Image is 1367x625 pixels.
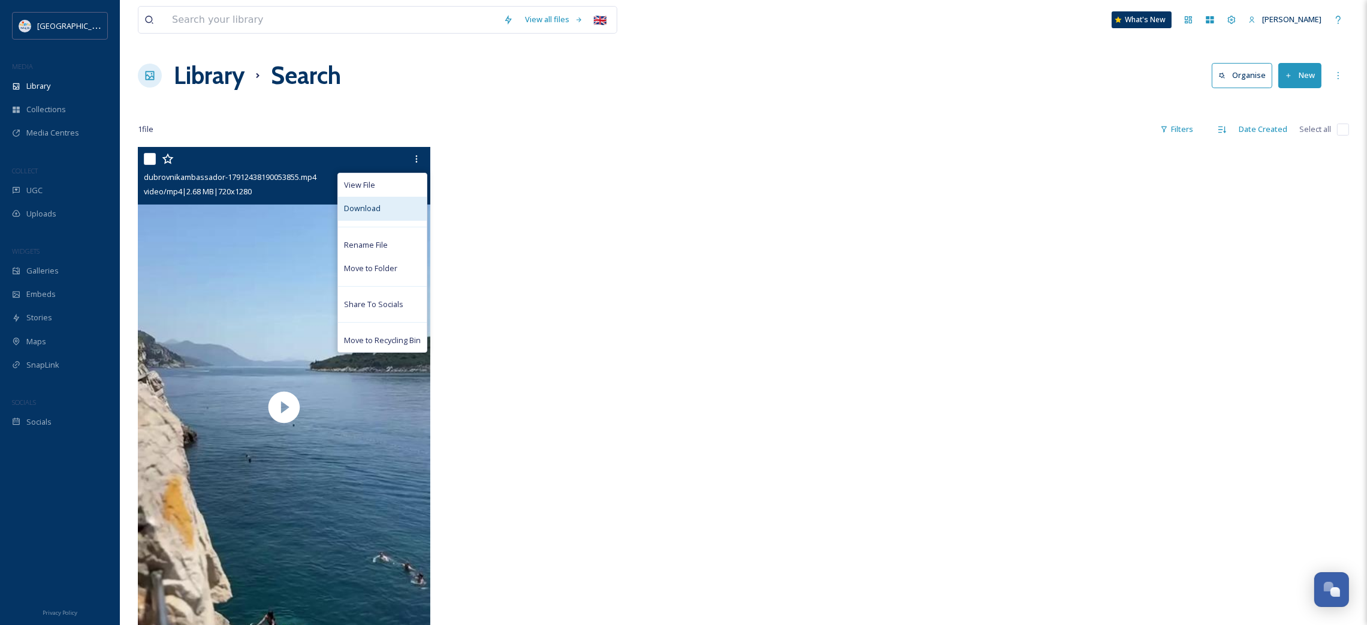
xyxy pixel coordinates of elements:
[26,185,43,196] span: UGC
[12,398,36,407] span: SOCIALS
[26,312,52,323] span: Stories
[43,605,77,619] a: Privacy Policy
[26,265,59,277] span: Galleries
[26,104,66,115] span: Collections
[1314,572,1349,607] button: Open Chat
[1154,118,1199,141] div: Filters
[26,127,79,139] span: Media Centres
[344,203,381,214] span: Download
[271,58,341,94] h1: Search
[344,299,403,310] span: Share To Socials
[1112,11,1172,28] a: What's New
[12,62,33,71] span: MEDIA
[344,263,397,274] span: Move to Folder
[174,58,245,94] a: Library
[166,7,497,33] input: Search your library
[1299,124,1331,135] span: Select all
[144,172,316,182] span: dubrovnikambassador-17912438190053855.mp4
[26,336,46,347] span: Maps
[144,186,252,197] span: video/mp4 | 2.68 MB | 720 x 1280
[1233,118,1293,141] div: Date Created
[1278,63,1321,88] button: New
[19,20,31,32] img: HTZ_logo_EN.svg
[26,416,52,428] span: Socials
[589,9,611,31] div: 🇬🇧
[43,609,77,617] span: Privacy Policy
[26,80,50,92] span: Library
[519,8,589,31] a: View all files
[26,208,56,220] span: Uploads
[344,335,421,346] span: Move to Recycling Bin
[26,359,59,371] span: SnapLink
[138,124,153,135] span: 1 file
[26,289,56,300] span: Embeds
[12,247,40,256] span: WIDGETS
[1262,14,1321,25] span: [PERSON_NAME]
[1212,63,1272,88] button: Organise
[344,179,375,191] span: View File
[37,20,113,31] span: [GEOGRAPHIC_DATA]
[12,166,38,175] span: COLLECT
[1212,63,1278,88] a: Organise
[344,239,388,251] span: Rename File
[1242,8,1327,31] a: [PERSON_NAME]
